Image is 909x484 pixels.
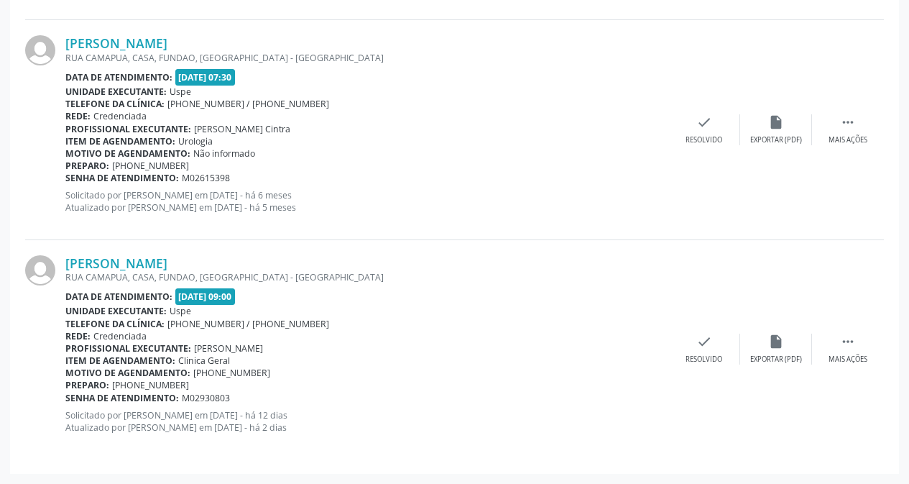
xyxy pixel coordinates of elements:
span: [PHONE_NUMBER] / [PHONE_NUMBER] [167,98,329,110]
span: M02615398 [182,172,230,184]
i: check [696,114,712,130]
span: [PHONE_NUMBER] [112,160,189,172]
b: Profissional executante: [65,342,191,355]
b: Data de atendimento: [65,291,172,303]
a: [PERSON_NAME] [65,35,167,51]
a: [PERSON_NAME] [65,255,167,271]
b: Preparo: [65,160,109,172]
b: Item de agendamento: [65,135,175,147]
div: Resolvido [686,135,722,145]
span: [DATE] 09:00 [175,288,236,305]
span: Não informado [193,147,255,160]
span: [PERSON_NAME] [194,342,263,355]
span: [PHONE_NUMBER] / [PHONE_NUMBER] [167,318,329,330]
div: Resolvido [686,355,722,365]
b: Telefone da clínica: [65,318,165,330]
p: Solicitado por [PERSON_NAME] em [DATE] - há 6 meses Atualizado por [PERSON_NAME] em [DATE] - há 5... [65,189,668,214]
span: Clinica Geral [178,355,230,367]
span: [PHONE_NUMBER] [193,367,270,379]
div: RUA CAMAPUA, CASA, FUNDAO, [GEOGRAPHIC_DATA] - [GEOGRAPHIC_DATA] [65,52,668,64]
img: img [25,255,55,286]
i: insert_drive_file [768,114,784,130]
span: Credenciada [93,330,147,342]
i: insert_drive_file [768,334,784,350]
b: Data de atendimento: [65,71,172,83]
b: Unidade executante: [65,305,167,317]
span: M02930803 [182,392,230,404]
b: Senha de atendimento: [65,392,179,404]
b: Motivo de agendamento: [65,367,190,379]
img: img [25,35,55,65]
div: RUA CAMAPUA, CASA, FUNDAO, [GEOGRAPHIC_DATA] - [GEOGRAPHIC_DATA] [65,271,668,283]
span: Credenciada [93,110,147,122]
b: Preparo: [65,379,109,391]
div: Mais ações [829,355,867,365]
div: Mais ações [829,135,867,145]
b: Profissional executante: [65,123,191,135]
i: check [696,334,712,350]
i:  [840,114,856,130]
div: Exportar (PDF) [750,135,802,145]
span: [DATE] 07:30 [175,69,236,86]
span: Uspe [170,86,191,98]
b: Motivo de agendamento: [65,147,190,160]
b: Senha de atendimento: [65,172,179,184]
div: Exportar (PDF) [750,355,802,365]
span: Urologia [178,135,213,147]
span: [PERSON_NAME] Cintra [194,123,290,135]
b: Rede: [65,330,91,342]
span: Uspe [170,305,191,317]
span: [PHONE_NUMBER] [112,379,189,391]
b: Item de agendamento: [65,355,175,367]
b: Telefone da clínica: [65,98,165,110]
b: Rede: [65,110,91,122]
i:  [840,334,856,350]
p: Solicitado por [PERSON_NAME] em [DATE] - há 12 dias Atualizado por [PERSON_NAME] em [DATE] - há 2... [65,409,668,434]
b: Unidade executante: [65,86,167,98]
